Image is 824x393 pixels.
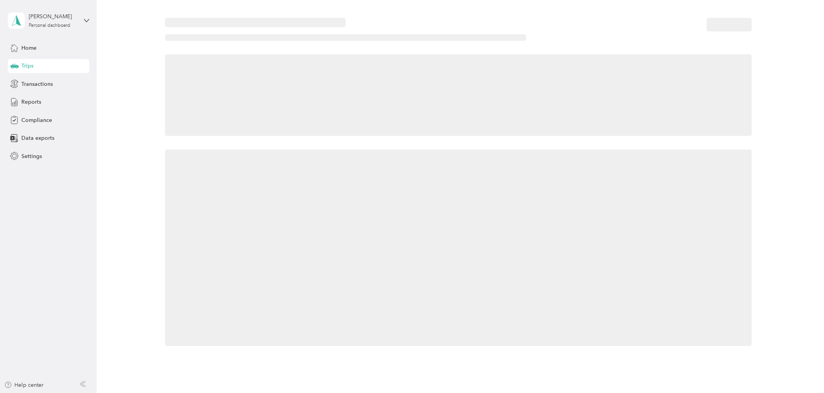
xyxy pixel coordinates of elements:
iframe: Everlance-gr Chat Button Frame [781,350,824,393]
span: Settings [21,152,42,160]
span: Reports [21,98,41,106]
div: Personal dashboard [29,23,70,28]
span: Data exports [21,134,54,142]
span: Compliance [21,116,52,124]
span: Transactions [21,80,53,88]
span: Trips [21,62,33,70]
span: Home [21,44,37,52]
button: Help center [4,381,44,389]
div: [PERSON_NAME] [29,12,77,21]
